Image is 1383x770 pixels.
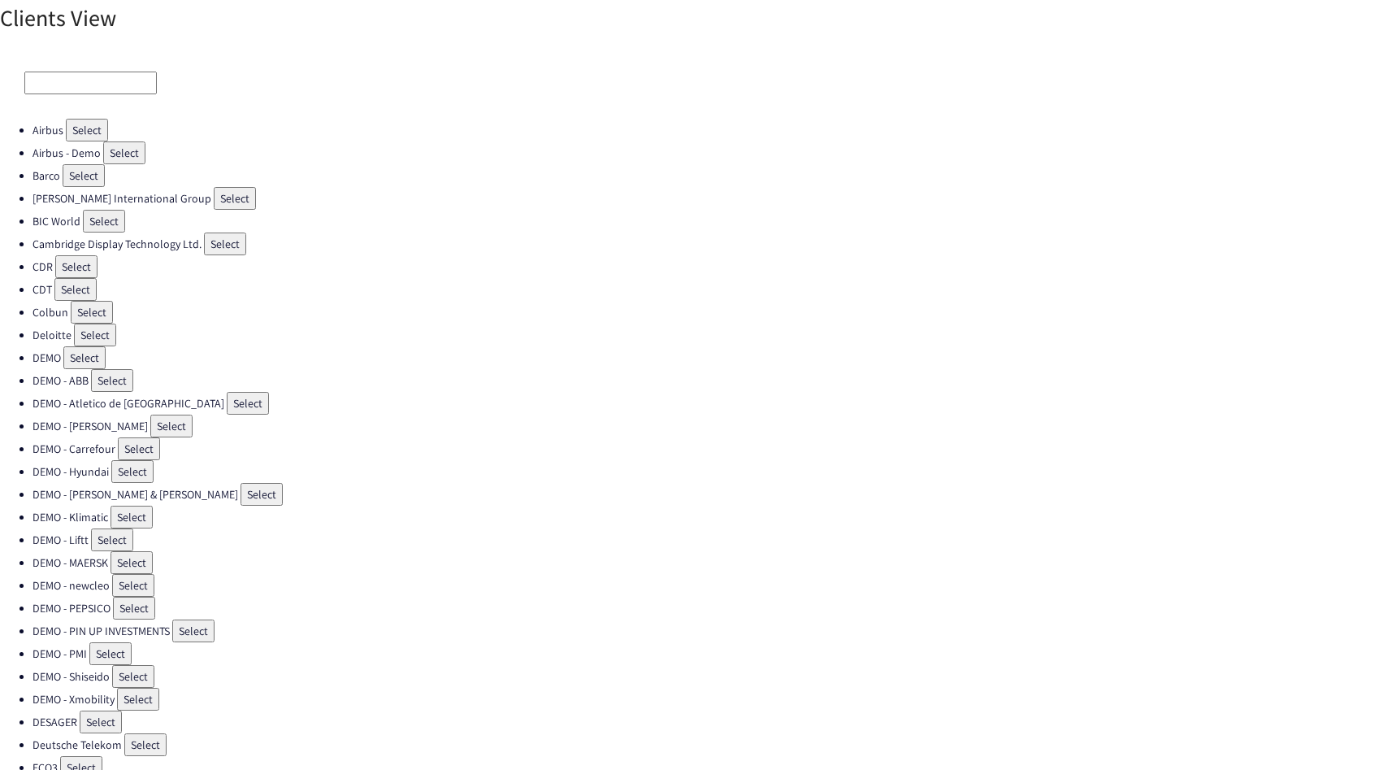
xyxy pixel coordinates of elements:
li: [PERSON_NAME] International Group [33,187,1383,210]
button: Select [91,369,133,392]
button: Select [117,688,159,711]
li: DEMO - [PERSON_NAME] & [PERSON_NAME] [33,483,1383,506]
button: Select [91,529,133,551]
li: DEMO - Liftt [33,529,1383,551]
button: Select [112,665,154,688]
button: Select [63,346,106,369]
li: DEMO - PEPSICO [33,597,1383,620]
iframe: Chat Widget [1302,692,1383,770]
button: Select [111,460,154,483]
button: Select [111,506,153,529]
div: Widget de chat [1302,692,1383,770]
li: DEMO - Hyundai [33,460,1383,483]
button: Select [113,597,155,620]
li: CDR [33,255,1383,278]
li: DEMO - MAERSK [33,551,1383,574]
button: Select [111,551,153,574]
li: Deutsche Telekom [33,733,1383,756]
button: Select [71,301,113,324]
li: DEMO - PMI [33,642,1383,665]
li: DEMO - Klimatic [33,506,1383,529]
button: Select [80,711,122,733]
button: Select [150,415,193,437]
button: Select [118,437,160,460]
li: DEMO - newcleo [33,574,1383,597]
button: Select [241,483,283,506]
button: Select [54,278,97,301]
button: Select [214,187,256,210]
li: DEMO - Atletico de [GEOGRAPHIC_DATA] [33,392,1383,415]
button: Select [204,233,246,255]
button: Select [55,255,98,278]
li: CDT [33,278,1383,301]
button: Select [172,620,215,642]
li: Airbus [33,119,1383,141]
button: Select [63,164,105,187]
li: DEMO - [PERSON_NAME] [33,415,1383,437]
li: Barco [33,164,1383,187]
button: Select [89,642,132,665]
button: Select [112,574,154,597]
li: Colbun [33,301,1383,324]
li: BIC World [33,210,1383,233]
li: DEMO - PIN UP INVESTMENTS [33,620,1383,642]
button: Select [74,324,116,346]
li: Airbus - Demo [33,141,1383,164]
button: Select [83,210,125,233]
li: Cambridge Display Technology Ltd. [33,233,1383,255]
li: DEMO - Xmobility [33,688,1383,711]
li: Deloitte [33,324,1383,346]
li: DEMO [33,346,1383,369]
button: Select [124,733,167,756]
li: DEMO - Shiseido [33,665,1383,688]
button: Select [66,119,108,141]
button: Select [103,141,145,164]
li: DEMO - ABB [33,369,1383,392]
li: DESAGER [33,711,1383,733]
button: Select [227,392,269,415]
li: DEMO - Carrefour [33,437,1383,460]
